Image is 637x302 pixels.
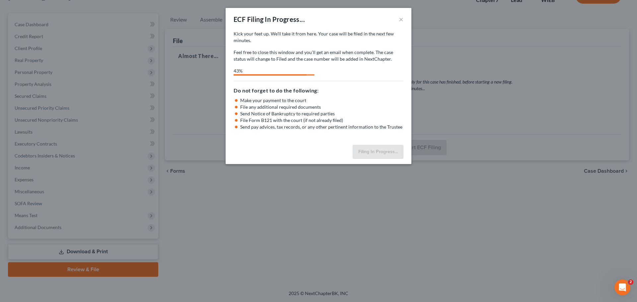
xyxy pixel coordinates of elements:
[234,68,307,74] div: 43%
[234,49,403,62] p: Feel free to close this window and you’ll get an email when complete. The case status will change...
[240,97,403,104] li: Make your payment to the court
[234,15,305,24] div: ECF Filing In Progress...
[628,279,633,285] span: 2
[234,30,403,44] p: Kick your feet up. We’ll take it from here. Your case will be filed in the next few minutes.
[240,110,403,117] li: Send Notice of Bankruptcy to required parties
[240,117,403,124] li: File Form B121 with the court (if not already filed)
[399,15,403,23] button: ×
[234,87,403,94] h5: Do not forget to do the following:
[353,145,403,159] button: Filing In Progress...
[614,279,630,295] iframe: Intercom live chat
[240,124,403,130] li: Send pay advices, tax records, or any other pertinent information to the Trustee
[240,104,403,110] li: File any additional required documents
